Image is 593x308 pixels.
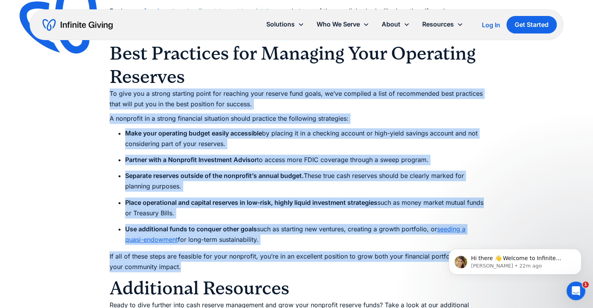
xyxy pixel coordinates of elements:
[582,282,589,288] span: 1
[125,171,484,192] li: These true cash reserves should be clearly marked for planning purposes.
[125,156,257,164] strong: Partner with a Nonprofit Investment Advisor
[125,224,484,245] li: such as starting new ventures, creating a growth portfolio, or for long-term sustainability.
[125,197,484,218] li: such as money market mutual funds or Treasury Bills.
[375,16,416,33] div: About
[422,19,454,30] div: Resources
[416,16,469,33] div: Resources
[566,282,585,300] iframe: Intercom live chat
[482,22,500,28] div: Log In
[506,16,557,33] a: Get Started
[266,19,295,30] div: Solutions
[144,7,267,15] a: free investment policy statement template
[110,113,484,124] p: A nonprofit in a strong financial situation should practice the following strategies:
[42,19,113,31] a: home
[382,19,400,30] div: About
[125,225,257,233] strong: Use additional funds to conquer other goals
[125,128,484,149] li: by placing it in a checking account or high-yield savings account and not considering part of you...
[317,19,360,30] div: Who We Serve
[125,172,304,180] strong: Separate reserves outside of the nonprofit’s annual budget.
[310,16,375,33] div: Who We Serve
[110,276,484,300] h2: Additional Resources
[125,199,377,206] strong: Place operational and capital reserves in low-risk, highly liquid investment strategies
[482,20,500,30] a: Log In
[437,232,593,287] iframe: Intercom notifications message
[110,251,484,272] p: If all of these steps are feasible for your nonprofit, you’re in an excellent position to grow bo...
[260,16,310,33] div: Solutions
[125,129,262,137] strong: Make your operating budget easily accessible
[110,88,484,109] p: To give you a strong starting point for reaching your reserve fund goals, we’ve compiled a list o...
[125,155,484,165] li: to access more FDIC coverage through a sweep program.
[110,42,484,88] h2: Best Practices for Managing Your Operating Reserves
[110,6,484,38] p: Explore our to see what one of these policies looks like in action. If you have questions about c...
